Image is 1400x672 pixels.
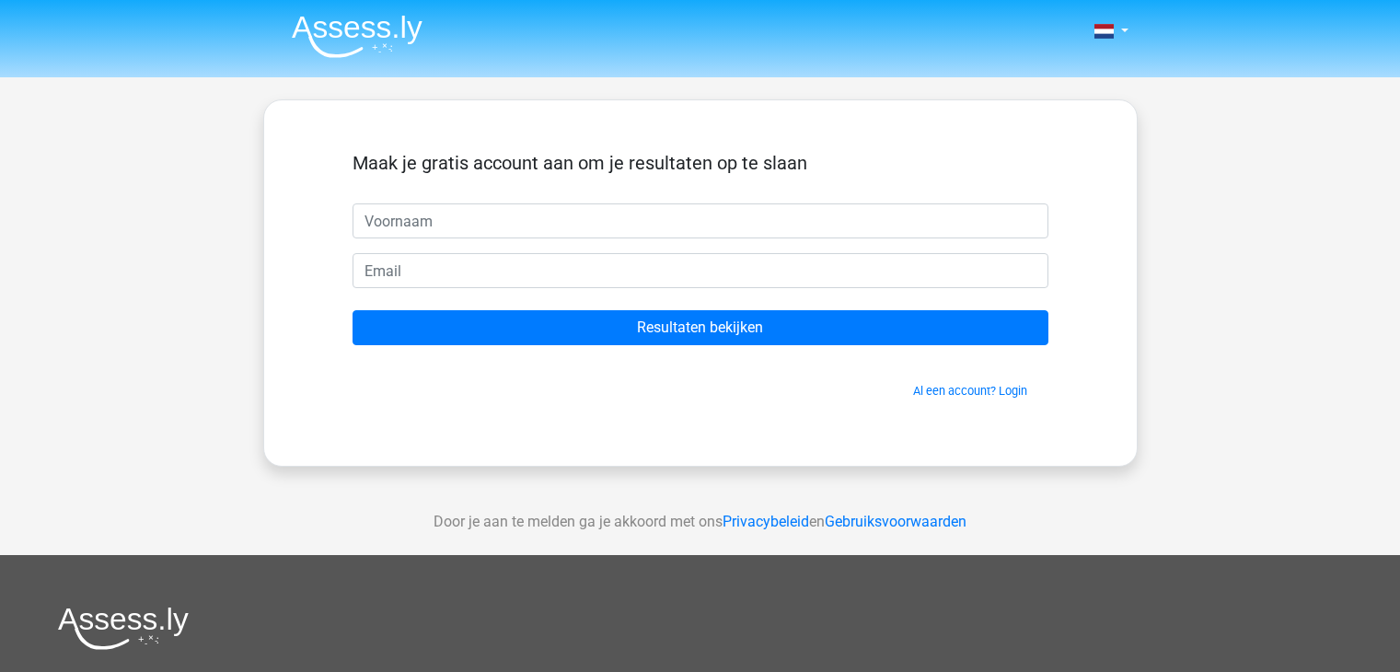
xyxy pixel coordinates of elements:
a: Privacybeleid [723,513,809,530]
input: Email [353,253,1048,288]
a: Al een account? Login [913,384,1027,398]
input: Resultaten bekijken [353,310,1048,345]
a: Gebruiksvoorwaarden [825,513,966,530]
img: Assessly [292,15,422,58]
h5: Maak je gratis account aan om je resultaten op te slaan [353,152,1048,174]
img: Assessly logo [58,607,189,650]
input: Voornaam [353,203,1048,238]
